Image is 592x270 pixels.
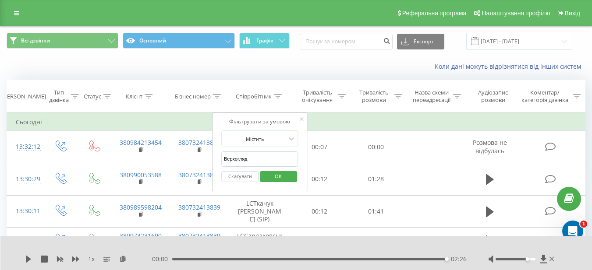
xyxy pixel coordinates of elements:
[84,93,101,100] div: Статус
[228,228,291,253] td: LCСардаковська Віталія (SIP)
[120,138,162,147] a: 380984213454
[16,171,34,188] div: 13:30:29
[299,89,336,104] div: Тривалість очікування
[228,195,291,228] td: LCТкачук [PERSON_NAME] (SIP)
[7,113,585,131] td: Сьогодні
[291,228,348,253] td: 00:12
[16,203,34,220] div: 13:30:11
[451,255,467,263] span: 02:26
[221,117,298,126] div: Фільтрувати за умовою
[397,34,444,49] button: Експорт
[16,231,34,249] div: 13:29:46
[562,221,583,242] iframe: Intercom live chat
[123,33,234,49] button: Основний
[120,231,162,240] a: 380974231690
[49,89,69,104] div: Тип дзвінка
[291,195,348,228] td: 00:12
[435,62,585,70] a: Коли дані можуть відрізнятися вiд інших систем
[348,131,404,163] td: 00:00
[473,138,507,154] span: Розмова не відбулась
[175,93,211,100] div: Бізнес номер
[221,171,259,182] button: Скасувати
[348,228,404,253] td: 00:04
[239,33,290,49] button: Графік
[348,195,404,228] td: 01:41
[7,33,118,49] button: Всі дзвінки
[126,93,142,100] div: Клієнт
[412,89,451,104] div: Назва схеми переадресації
[120,203,162,211] a: 380989598204
[178,203,220,211] a: 380732413839
[260,171,297,182] button: OK
[152,255,172,263] span: 00:00
[21,37,50,44] span: Всі дзвінки
[482,10,550,17] span: Налаштування профілю
[348,163,404,195] td: 01:28
[2,93,46,100] div: [PERSON_NAME]
[565,10,580,17] span: Вихід
[236,93,272,100] div: Співробітник
[256,38,273,44] span: Графік
[471,89,515,104] div: Аудіозапис розмови
[16,138,34,155] div: 13:32:12
[525,257,529,261] div: Accessibility label
[178,231,220,240] a: 380732413839
[580,221,587,228] span: 1
[88,255,95,263] span: 1 x
[291,163,348,195] td: 00:12
[519,89,571,104] div: Коментар/категорія дзвінка
[402,10,467,17] span: Реферальна програма
[300,34,393,49] input: Пошук за номером
[291,131,348,163] td: 00:07
[120,171,162,179] a: 380990053588
[356,89,392,104] div: Тривалість розмови
[266,169,291,183] span: OK
[221,151,298,167] input: Введіть значення
[178,138,220,147] a: 380732413839
[445,257,449,261] div: Accessibility label
[178,171,220,179] a: 380732413839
